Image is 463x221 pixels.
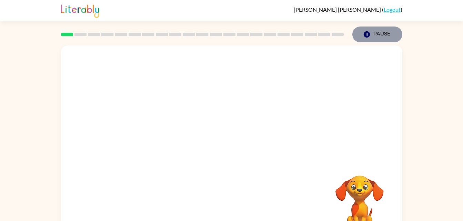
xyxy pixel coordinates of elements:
[294,6,402,13] div: ( )
[294,6,382,13] span: [PERSON_NAME] [PERSON_NAME]
[384,6,401,13] a: Logout
[61,3,99,18] img: Literably
[352,27,402,42] button: Pause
